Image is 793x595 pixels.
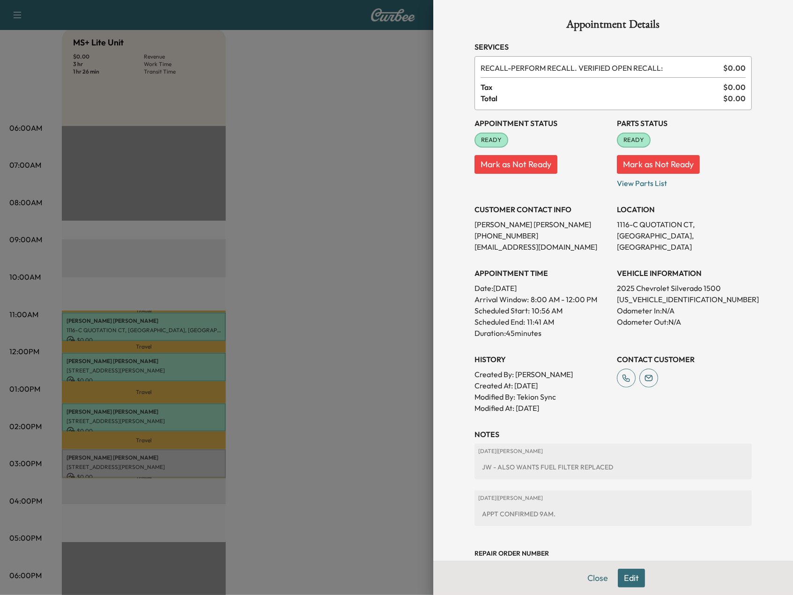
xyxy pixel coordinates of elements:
button: Close [581,569,614,588]
p: Date: [DATE] [474,283,609,294]
p: Duration: 45 minutes [474,327,609,339]
span: READY [618,135,650,145]
p: 1116-C QUOTATION CT, [GEOGRAPHIC_DATA], [GEOGRAPHIC_DATA] [617,219,752,253]
h3: History [474,354,609,365]
p: Scheduled Start: [474,305,530,316]
span: Total [481,93,723,104]
button: Mark as Not Ready [474,155,557,174]
p: Modified By : Tekion Sync [474,391,609,402]
p: 2025 Chevrolet Silverado 1500 [617,283,752,294]
p: [PHONE_NUMBER] [474,230,609,241]
span: $ 0.00 [723,93,746,104]
button: Edit [618,569,645,588]
p: Scheduled End: [474,316,525,327]
p: [EMAIL_ADDRESS][DOMAIN_NAME] [474,241,609,253]
div: JW - ALSO WANTS FUEL FILTER REPLACED [478,459,748,476]
p: Arrival Window: [474,294,609,305]
h3: Services [474,41,752,52]
h3: APPOINTMENT TIME [474,268,609,279]
span: PERFORM RECALL. VERIFIED OPEN RECALL: [481,62,719,74]
h3: CONTACT CUSTOMER [617,354,752,365]
h3: VEHICLE INFORMATION [617,268,752,279]
p: Odometer In: N/A [617,305,752,316]
p: Modified At : [DATE] [474,402,609,414]
div: APPT CONFIRMED 9AM. [478,506,748,522]
p: View Parts List [617,174,752,189]
p: [US_VEHICLE_IDENTIFICATION_NUMBER] [617,294,752,305]
h3: CUSTOMER CONTACT INFO [474,204,609,215]
button: Mark as Not Ready [617,155,700,174]
p: Created By : [PERSON_NAME] [474,369,609,380]
h3: Repair Order number [474,549,752,558]
h3: NOTES [474,429,752,440]
p: [PERSON_NAME] [PERSON_NAME] [474,219,609,230]
h3: Parts Status [617,118,752,129]
p: 11:41 AM [527,316,554,327]
span: $ 0.00 [723,82,746,93]
span: READY [475,135,507,145]
h3: LOCATION [617,204,752,215]
p: Created At : [DATE] [474,380,609,391]
span: 8:00 AM - 12:00 PM [531,294,597,305]
span: Tax [481,82,723,93]
p: [DATE] | [PERSON_NAME] [478,447,748,455]
p: 10:56 AM [532,305,563,316]
p: [DATE] | [PERSON_NAME] [478,494,748,502]
p: Odometer Out: N/A [617,316,752,327]
h3: Appointment Status [474,118,609,129]
h1: Appointment Details [474,19,752,34]
span: $ 0.00 [723,62,746,74]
